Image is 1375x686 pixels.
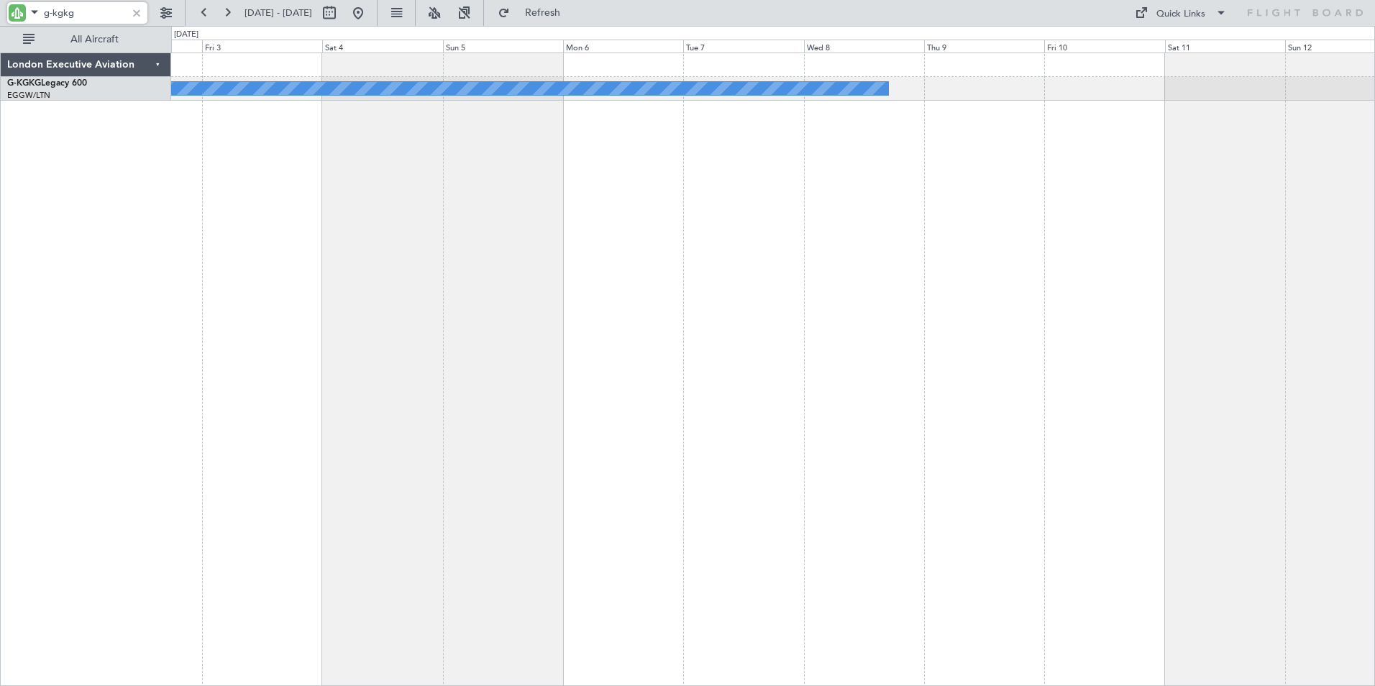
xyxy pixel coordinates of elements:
[683,40,803,52] div: Tue 7
[16,28,156,51] button: All Aircraft
[804,40,924,52] div: Wed 8
[245,6,312,19] span: [DATE] - [DATE]
[322,40,442,52] div: Sat 4
[563,40,683,52] div: Mon 6
[7,79,87,88] a: G-KGKGLegacy 600
[513,8,573,18] span: Refresh
[7,79,41,88] span: G-KGKG
[44,2,127,24] input: A/C (Reg. or Type)
[37,35,152,45] span: All Aircraft
[7,90,50,101] a: EGGW/LTN
[202,40,322,52] div: Fri 3
[1156,7,1205,22] div: Quick Links
[1165,40,1285,52] div: Sat 11
[1128,1,1234,24] button: Quick Links
[174,29,198,41] div: [DATE]
[1044,40,1164,52] div: Fri 10
[443,40,563,52] div: Sun 5
[491,1,577,24] button: Refresh
[924,40,1044,52] div: Thu 9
